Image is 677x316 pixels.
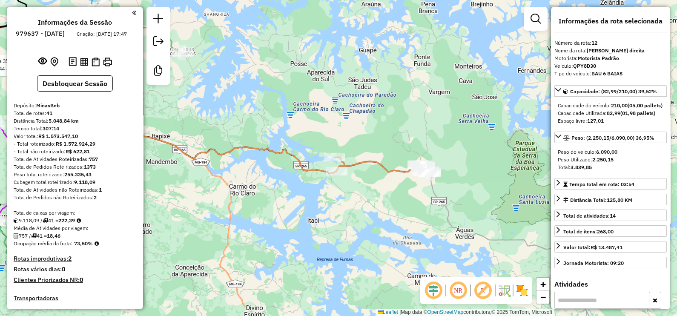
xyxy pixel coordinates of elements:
[558,102,663,109] div: Capacidade do veículo:
[578,55,619,61] strong: Motorista Padrão
[515,284,529,297] img: Exibir/Ocultar setores
[43,218,48,223] i: Total de rotas
[596,149,617,155] strong: 6.090,00
[14,178,136,186] div: Cubagem total roteirizado:
[554,241,667,253] a: Valor total:R$ 13.487,41
[587,47,645,54] strong: [PERSON_NAME] direita
[56,141,95,147] strong: R$ 1.572.924,29
[46,110,52,116] strong: 41
[554,194,667,205] a: Distância Total:125,80 KM
[592,156,614,163] strong: 2.250,15
[497,284,511,297] img: Fluxo de ruas
[554,39,667,47] div: Número da rota:
[473,280,493,301] span: Exibir rótulo
[89,156,98,162] strong: 757
[90,56,101,68] button: Visualizar Romaneio
[527,10,544,27] a: Exibir filtros
[16,30,65,37] h6: 979637 - [DATE]
[554,132,667,143] a: Peso: (2.250,15/6.090,00) 36,95%
[14,232,136,240] div: 757 / 41 =
[14,276,136,284] h4: Clientes Priorizados NR:
[536,291,549,304] a: Zoom out
[14,266,136,273] h4: Rotas vários dias:
[38,18,112,26] h4: Informações da Sessão
[31,233,37,238] i: Total de rotas
[14,109,136,117] div: Total de rotas:
[150,10,167,29] a: Nova sessão e pesquisa
[14,171,136,178] div: Peso total roteirizado:
[427,309,464,315] a: OpenStreetMap
[37,55,49,69] button: Exibir sessão original
[84,164,96,170] strong: 1373
[73,30,130,38] div: Criação: [DATE] 17:47
[554,85,667,97] a: Capacidade: (82,99/210,00) 39,52%
[78,56,90,67] button: Visualizar relatório de Roteirização
[571,164,592,170] strong: 3.839,85
[554,145,667,175] div: Peso: (2.250,15/6.090,00) 36,95%
[611,102,628,109] strong: 210,00
[99,187,102,193] strong: 1
[14,209,136,217] div: Total de caixas por viagem:
[607,110,620,116] strong: 82,99
[95,241,99,246] em: Média calculada utilizando a maior ocupação (%Peso ou %Cubagem) de cada rota da sessão. Rotas cro...
[14,218,19,223] i: Cubagem total roteirizado
[14,102,136,109] div: Depósito:
[150,33,167,52] a: Exportar sessão
[37,75,113,92] button: Desbloquear Sessão
[563,213,616,219] span: Total de atividades:
[591,244,622,250] strong: R$ 13.487,41
[607,197,632,203] span: 125,80 KM
[554,210,667,221] a: Total de atividades:14
[101,56,114,68] button: Imprimir Rotas
[43,125,59,132] strong: 307:14
[80,276,83,284] strong: 0
[14,132,136,140] div: Valor total:
[62,265,65,273] strong: 0
[448,280,468,301] span: Ocultar NR
[67,55,78,69] button: Logs desbloquear sessão
[49,118,79,124] strong: 5.048,84 km
[14,295,136,302] h4: Transportadoras
[14,117,136,125] div: Distância Total:
[38,133,78,139] strong: R$ 1.573.547,10
[536,278,549,291] a: Zoom in
[47,233,60,239] strong: 18,46
[540,292,546,302] span: −
[64,171,92,178] strong: 255.335,43
[36,102,60,109] strong: MinasBeb
[571,135,654,141] span: Peso: (2.250,15/6.090,00) 36,95%
[569,181,634,187] span: Tempo total em rota: 03:54
[554,62,667,70] div: Veículo:
[554,47,667,55] div: Nome da rota:
[558,164,663,171] div: Total:
[14,224,136,232] div: Média de Atividades por viagem:
[570,88,657,95] span: Capacidade: (82,99/210,00) 39,52%
[74,179,95,185] strong: 9.118,09
[376,309,554,316] div: Map data © contributors,© 2025 TomTom, Microsoft
[563,196,632,204] div: Distância Total:
[554,257,667,268] a: Jornada Motorista: 09:20
[14,163,136,171] div: Total de Pedidos Roteirizados:
[14,140,136,148] div: - Total roteirizado:
[540,279,546,290] span: +
[620,110,655,116] strong: (01,98 pallets)
[573,63,596,69] strong: QPY8D30
[150,62,167,81] a: Criar modelo
[14,148,136,155] div: - Total não roteirizado:
[66,148,90,155] strong: R$ 622,81
[554,178,667,190] a: Tempo total em rota: 03:54
[591,40,597,46] strong: 12
[563,244,622,251] div: Valor total:
[14,155,136,163] div: Total de Atividades Roteirizadas:
[558,117,663,125] div: Espaço livre:
[14,240,72,247] span: Ocupação média da frota:
[591,70,622,77] strong: BAU 6 BAIAS
[14,233,19,238] i: Total de Atividades
[558,109,663,117] div: Capacidade Utilizada:
[49,55,60,69] button: Centralizar mapa no depósito ou ponto de apoio
[14,194,136,201] div: Total de Pedidos não Roteirizados:
[610,213,616,219] strong: 14
[554,98,667,128] div: Capacidade: (82,99/210,00) 39,52%
[77,218,81,223] i: Meta Caixas/viagem: 1,00 Diferença: 221,39
[558,149,617,155] span: Peso do veículo:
